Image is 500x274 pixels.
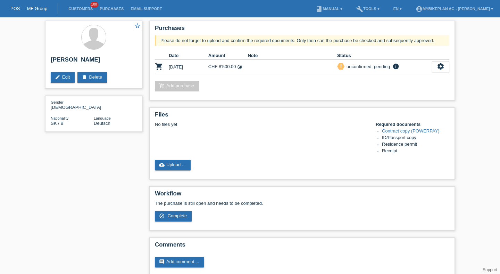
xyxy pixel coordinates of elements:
a: buildTools ▾ [353,7,383,11]
h2: Workflow [155,190,449,201]
h2: Files [155,111,449,122]
td: CHF 8'500.00 [208,60,248,74]
th: Date [169,51,208,60]
a: deleteDelete [77,72,107,83]
a: Customers [65,7,96,11]
i: settings [437,63,444,70]
h2: Comments [155,241,449,252]
i: delete [82,74,87,80]
a: bookManual ▾ [312,7,346,11]
i: check_circle_outline [159,213,165,219]
a: add_shopping_cartAdd purchase [155,81,199,91]
i: edit [55,74,60,80]
div: No files yet [155,122,367,127]
i: star_border [134,23,141,29]
div: [DEMOGRAPHIC_DATA] [51,99,94,110]
h4: Required documents [376,122,449,127]
i: account_circle [416,6,423,13]
i: cloud_upload [159,162,165,168]
span: Language [94,116,111,120]
a: Email Support [127,7,165,11]
a: EN ▾ [390,7,405,11]
a: cloud_uploadUpload ... [155,160,191,170]
li: ID/Passport copy [382,135,449,142]
a: account_circleMybikeplan AG - [PERSON_NAME] ▾ [412,7,497,11]
div: Please do not forget to upload and confirm the required documents. Only then can the purchase be ... [155,35,449,46]
i: book [316,6,323,13]
th: Status [337,51,432,60]
span: Complete [168,213,187,218]
a: commentAdd comment ... [155,257,204,267]
i: comment [159,259,165,265]
span: Gender [51,100,64,104]
a: Support [483,267,497,272]
span: Nationality [51,116,68,120]
a: check_circle_outline Complete [155,211,192,221]
span: 100 [90,2,99,8]
a: Purchases [96,7,127,11]
th: Amount [208,51,248,60]
span: Slovakia / B / 02.09.2015 [51,121,64,126]
h2: [PERSON_NAME] [51,56,137,67]
span: Deutsch [94,121,110,126]
a: star_border [134,23,141,30]
a: POS — MF Group [10,6,47,11]
li: Residence permit [382,142,449,148]
i: Instalments (48 instalments) [237,64,242,70]
i: POSP00028478 [155,62,163,71]
i: info [392,63,400,70]
a: Contract copy (POWERPAY) [382,128,440,134]
i: add_shopping_cart [159,83,165,89]
p: The purchase is still open and needs to be completed. [155,201,449,206]
i: priority_high [339,64,343,68]
div: unconfirmed, pending [344,63,390,70]
h2: Purchases [155,25,449,35]
th: Note [248,51,337,60]
li: Receipt [382,148,449,155]
td: [DATE] [169,60,208,74]
i: build [356,6,363,13]
a: editEdit [51,72,75,83]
